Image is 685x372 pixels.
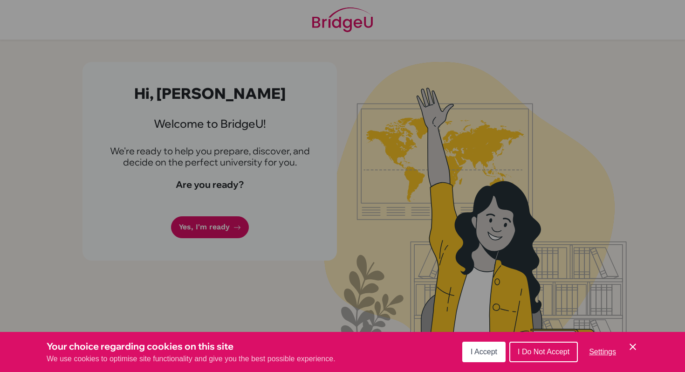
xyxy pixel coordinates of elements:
[582,343,623,361] button: Settings
[627,341,638,352] button: Save and close
[47,353,336,365] p: We use cookies to optimise site functionality and give you the best possible experience.
[518,348,569,356] span: I Do Not Accept
[509,342,578,362] button: I Do Not Accept
[471,348,497,356] span: I Accept
[589,348,616,356] span: Settings
[462,342,506,362] button: I Accept
[47,339,336,353] h3: Your choice regarding cookies on this site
